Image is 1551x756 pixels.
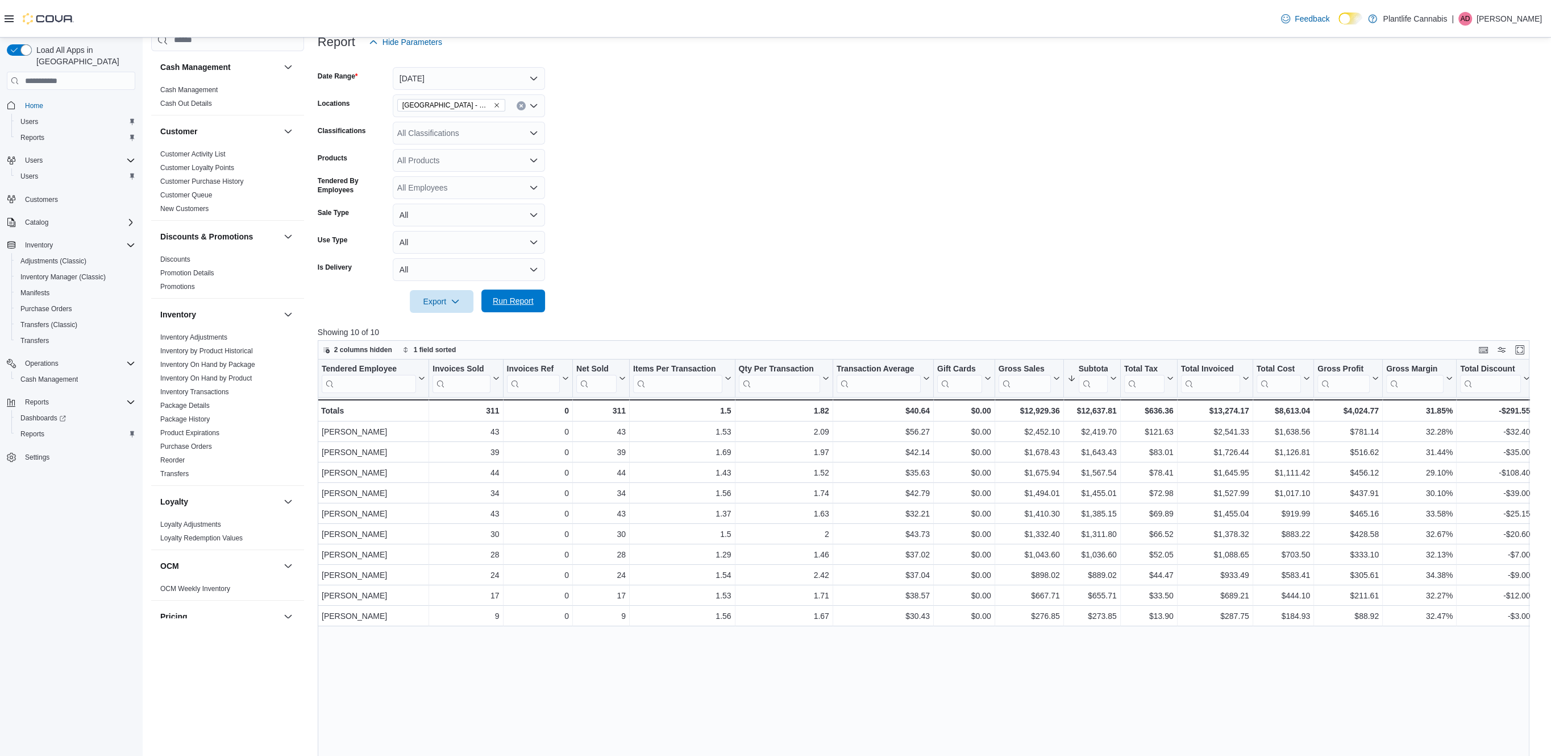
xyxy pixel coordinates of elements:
[1513,343,1527,357] button: Enter fullscreen
[160,374,252,382] a: Inventory On Hand by Product
[364,31,447,53] button: Hide Parameters
[1460,446,1530,460] div: -$35.00
[20,414,66,423] span: Dashboards
[160,534,243,542] a: Loyalty Redemption Values
[1386,404,1453,418] div: 31.85%
[937,364,991,393] button: Gift Cards
[1460,364,1521,393] div: Total Discount
[11,168,140,184] button: Users
[1477,343,1490,357] button: Keyboard shortcuts
[11,285,140,301] button: Manifests
[281,125,295,138] button: Customer
[7,92,135,495] nav: Complex example
[1067,364,1116,393] button: Subtotal
[1180,364,1240,375] div: Total Invoiced
[318,176,388,195] label: Tendered By Employees
[506,364,559,393] div: Invoices Ref
[16,373,135,386] span: Cash Management
[11,114,140,130] button: Users
[937,425,991,439] div: $0.00
[25,101,43,110] span: Home
[402,100,491,111] span: [GEOGRAPHIC_DATA] - Mahogany Market
[1317,364,1370,393] div: Gross Profit
[151,331,304,485] div: Inventory
[160,177,244,185] a: Customer Purchase History
[318,72,358,81] label: Date Range
[410,290,473,313] button: Export
[160,388,229,396] a: Inventory Transactions
[160,387,229,396] span: Inventory Transactions
[20,216,53,229] button: Catalog
[160,61,231,73] h3: Cash Management
[322,364,416,375] div: Tendered Employee
[998,364,1059,393] button: Gross Sales
[318,236,347,245] label: Use Type
[20,192,135,206] span: Customers
[1386,364,1453,393] button: Gross Margin
[398,343,461,357] button: 1 field sorted
[506,404,568,418] div: 0
[160,560,279,572] button: OCM
[160,347,253,355] a: Inventory by Product Historical
[16,411,135,425] span: Dashboards
[576,364,617,375] div: Net Sold
[160,231,253,242] h3: Discounts & Promotions
[1386,446,1453,460] div: 31.44%
[160,415,210,423] a: Package History
[738,364,820,375] div: Qty Per Transaction
[25,218,48,227] span: Catalog
[20,216,135,229] span: Catalog
[2,356,140,371] button: Operations
[1256,404,1309,418] div: $8,613.04
[998,446,1059,460] div: $1,678.43
[160,85,218,94] span: Cash Management
[11,426,140,442] button: Reports
[1338,13,1362,24] input: Dark Mode
[633,425,731,439] div: 1.53
[998,364,1050,393] div: Gross Sales
[160,191,212,200] span: Customer Queue
[281,230,295,243] button: Discounts & Promotions
[738,466,829,480] div: 1.52
[576,364,617,393] div: Net Sold
[11,333,140,349] button: Transfers
[25,453,49,462] span: Settings
[20,238,57,252] button: Inventory
[937,364,982,393] div: Gift Card Sales
[151,147,304,220] div: Customer
[2,394,140,410] button: Reports
[20,154,135,167] span: Users
[1276,7,1334,30] a: Feedback
[1124,425,1173,439] div: $121.63
[998,364,1050,375] div: Gross Sales
[160,443,212,451] a: Purchase Orders
[1256,364,1300,393] div: Total Cost
[160,86,218,94] a: Cash Management
[2,152,140,168] button: Users
[393,231,545,254] button: All
[16,427,135,441] span: Reports
[1067,404,1116,418] div: $12,637.81
[433,364,499,393] button: Invoices Sold
[16,318,135,332] span: Transfers (Classic)
[1452,12,1454,26] p: |
[16,115,135,129] span: Users
[1256,364,1300,375] div: Total Cost
[20,117,38,126] span: Users
[1317,364,1379,393] button: Gross Profit
[16,318,82,332] a: Transfers (Classic)
[160,401,210,410] span: Package Details
[160,255,190,263] a: Discounts
[160,374,252,383] span: Inventory On Hand by Product
[160,560,179,572] h3: OCM
[160,402,210,410] a: Package Details
[837,425,930,439] div: $56.27
[160,428,219,437] span: Product Expirations
[16,115,43,129] a: Users
[576,446,626,460] div: 39
[2,97,140,113] button: Home
[529,183,538,192] button: Open list of options
[16,170,43,183] a: Users
[633,364,722,375] div: Items Per Transaction
[393,204,545,226] button: All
